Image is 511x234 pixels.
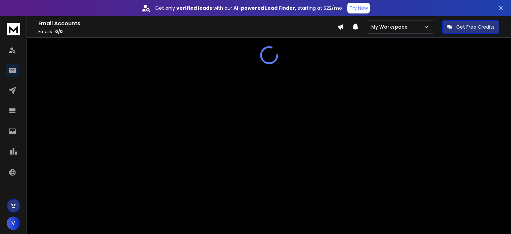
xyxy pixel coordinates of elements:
button: V [7,216,20,230]
p: Get only with our starting at $22/mo [155,5,342,11]
strong: verified leads [176,5,212,11]
p: Get Free Credits [456,24,495,30]
p: Try Now [349,5,368,11]
p: Emails : [38,29,337,34]
h1: Email Accounts [38,20,337,28]
button: Try Now [347,3,370,13]
strong: AI-powered Lead Finder, [233,5,296,11]
img: logo [7,23,20,35]
span: 0 / 0 [55,29,63,34]
p: My Workspace [371,24,410,30]
button: Get Free Credits [442,20,499,34]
